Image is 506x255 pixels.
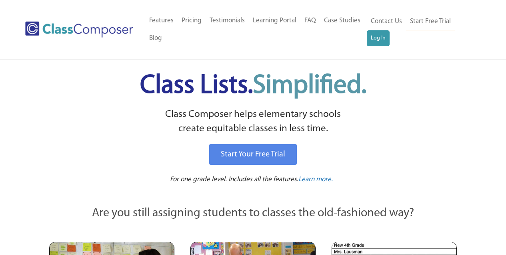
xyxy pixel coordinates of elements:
a: Start Your Free Trial [209,144,297,165]
p: Class Composer helps elementary schools create equitable classes in less time. [48,107,458,136]
a: Log In [367,30,390,46]
span: Simplified. [253,73,366,99]
nav: Header Menu [367,13,475,46]
a: Start Free Trial [406,13,455,31]
a: Features [145,12,178,30]
p: Are you still assigning students to classes the old-fashioned way? [49,205,457,222]
a: Testimonials [206,12,249,30]
img: Class Composer [25,22,133,38]
a: Blog [145,30,166,47]
a: Learning Portal [249,12,300,30]
nav: Header Menu [145,12,367,47]
span: For one grade level. Includes all the features. [170,176,298,183]
span: Learn more. [298,176,333,183]
a: Pricing [178,12,206,30]
span: Start Your Free Trial [221,150,285,158]
a: Contact Us [367,13,406,30]
a: FAQ [300,12,320,30]
span: Class Lists. [140,73,366,99]
a: Learn more. [298,175,333,185]
a: Case Studies [320,12,364,30]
